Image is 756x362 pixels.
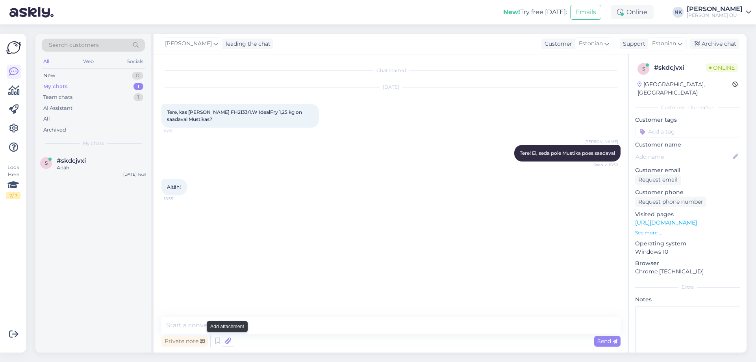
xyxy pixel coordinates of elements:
[520,150,615,156] span: Tere! Ei, seda pole Mustika poes saadaval
[167,184,181,190] span: Aitäh!
[43,126,66,134] div: Archived
[635,259,740,267] p: Browser
[654,63,706,72] div: # skdcjvxi
[642,66,645,72] span: s
[635,229,740,236] p: See more ...
[165,39,212,48] span: [PERSON_NAME]
[690,39,739,49] div: Archive chat
[57,157,86,164] span: #skdcjvxi
[164,128,193,134] span: 16:31
[652,39,676,48] span: Estonian
[584,139,618,145] span: [PERSON_NAME]
[635,104,740,111] div: Customer information
[126,56,145,67] div: Socials
[636,152,731,161] input: Add name
[635,284,740,291] div: Extra
[43,72,55,80] div: New
[6,40,21,55] img: Askly Logo
[43,83,68,91] div: My chats
[673,7,684,18] div: NK
[133,83,143,91] div: 1
[620,40,645,48] div: Support
[635,239,740,248] p: Operating system
[635,166,740,175] p: Customer email
[161,67,621,74] div: Chat started
[167,109,303,122] span: Tere, kas [PERSON_NAME] FH2133/1.W IdealFry 1,25 kg on saadaval Mustikas?
[49,41,99,49] span: Search customers
[597,338,617,345] span: Send
[123,171,146,177] div: [DATE] 16:31
[6,164,20,199] div: Look Here
[635,126,740,137] input: Add a tag
[706,63,738,72] span: Online
[635,219,697,226] a: [URL][DOMAIN_NAME]
[635,175,681,185] div: Request email
[57,164,146,171] div: Aitäh!
[637,80,732,97] div: [GEOGRAPHIC_DATA], [GEOGRAPHIC_DATA]
[210,323,244,330] small: Add attachment
[541,40,572,48] div: Customer
[635,248,740,256] p: Windows 10
[42,56,51,67] div: All
[635,267,740,276] p: Chrome [TECHNICAL_ID]
[82,56,95,67] div: Web
[133,93,143,101] div: 1
[589,162,618,168] span: Seen ✓ 16:32
[503,8,520,16] b: New!
[635,141,740,149] p: Customer name
[83,140,104,147] span: My chats
[222,40,271,48] div: leading the chat
[6,192,20,199] div: 2 / 3
[164,196,193,202] span: 16:35
[635,210,740,219] p: Visited pages
[45,160,48,166] span: s
[132,72,143,80] div: 0
[611,5,654,19] div: Online
[635,295,740,304] p: Notes
[43,115,50,123] div: All
[635,116,740,124] p: Customer tags
[687,12,743,19] div: [PERSON_NAME] OÜ
[687,6,751,19] a: [PERSON_NAME][PERSON_NAME] OÜ
[635,197,706,207] div: Request phone number
[161,336,208,347] div: Private note
[687,6,743,12] div: [PERSON_NAME]
[570,5,601,20] button: Emails
[43,104,72,112] div: AI Assistant
[43,93,72,101] div: Team chats
[161,84,621,91] div: [DATE]
[635,188,740,197] p: Customer phone
[503,7,567,17] div: Try free [DATE]:
[579,39,603,48] span: Estonian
